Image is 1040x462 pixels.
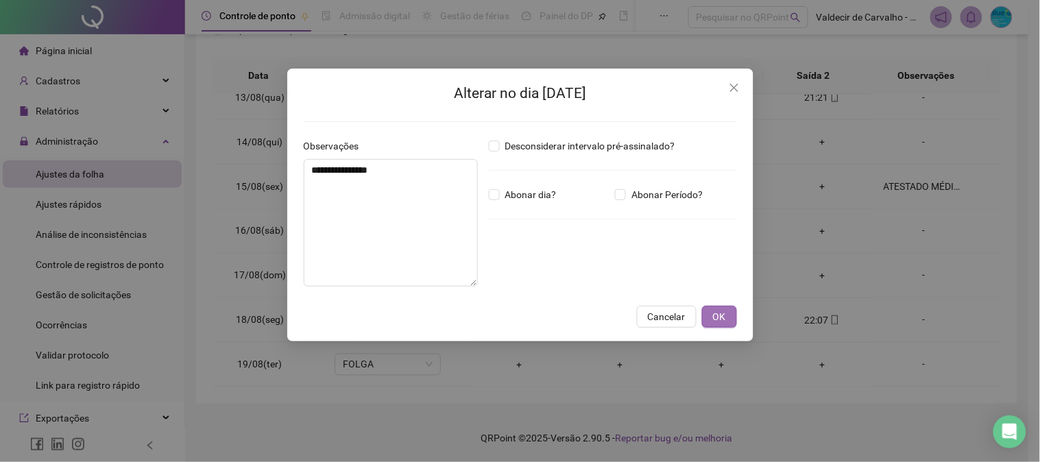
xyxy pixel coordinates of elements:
[637,306,697,328] button: Cancelar
[723,77,745,99] button: Close
[713,309,726,324] span: OK
[304,138,368,154] label: Observações
[626,187,708,202] span: Abonar Período?
[500,138,681,154] span: Desconsiderar intervalo pré-assinalado?
[702,306,737,328] button: OK
[648,309,686,324] span: Cancelar
[304,82,737,105] h2: Alterar no dia [DATE]
[993,415,1026,448] div: Open Intercom Messenger
[729,82,740,93] span: close
[500,187,562,202] span: Abonar dia?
